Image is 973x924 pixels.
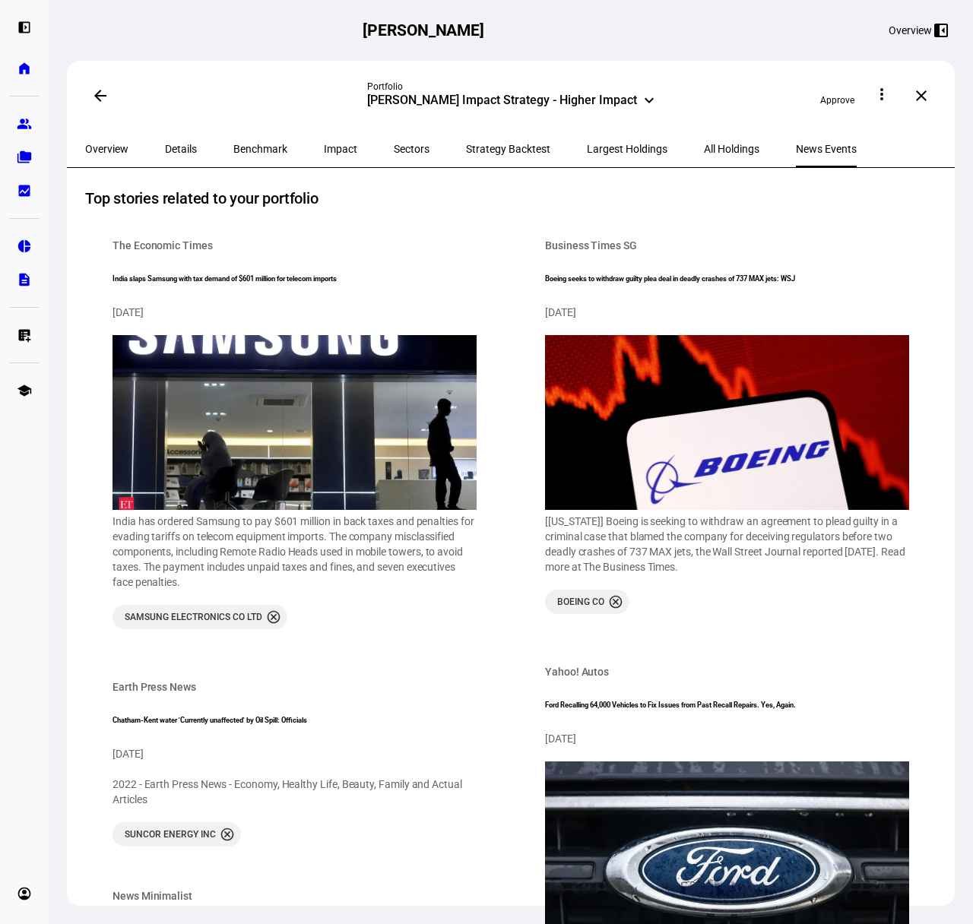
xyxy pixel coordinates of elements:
[367,93,637,111] div: [PERSON_NAME] Impact Strategy - Higher Impact
[113,679,196,695] div: Earth Press News
[640,91,658,109] mat-icon: keyboard_arrow_down
[125,828,216,840] span: SUNCOR ENERGY INC
[796,144,857,154] span: News Events
[113,238,213,253] div: The Economic Times
[113,711,477,729] h6: Chatham-Kent water 'Currently unaffected' by Oil Spill: Officials
[932,21,950,40] mat-icon: left_panel_close
[9,53,40,84] a: home
[266,609,281,625] mat-icon: cancel
[113,335,477,510] img: articleshow.jpg
[545,514,909,574] section: [[US_STATE]] Boeing is seeking to withdraw an agreement to plead guilty in a criminal case that b...
[545,731,909,746] div: [DATE]
[557,596,604,608] span: BOEING CO
[545,664,609,679] div: Yahoo! Autos
[394,144,429,154] span: Sectors
[17,61,32,76] eth-mat-symbol: home
[545,305,909,320] div: [DATE]
[17,383,32,398] eth-mat-symbol: school
[9,142,40,172] a: folder_copy
[820,95,854,106] span: Approve
[587,144,667,154] span: Largest Holdings
[17,20,32,35] eth-mat-symbol: left_panel_open
[125,611,262,623] span: SAMSUNG ELECTRONICS CO LTD
[165,144,197,154] span: Details
[113,746,477,761] div: [DATE]
[363,21,484,40] h2: [PERSON_NAME]
[608,594,623,609] mat-icon: cancel
[876,18,961,43] button: Overview
[113,514,477,590] section: India has ordered Samsung to pay $601 million in back taxes and penalties for evading tariffs on ...
[9,176,40,206] a: bid_landscape
[85,144,128,154] span: Overview
[113,777,477,807] section: 2022 - Earth Press News - Economy, Healthy Life, Beauty, Family and Actual Articles
[9,231,40,261] a: pie_chart
[367,81,655,93] div: Portfolio
[9,109,40,139] a: group
[17,239,32,254] eth-mat-symbol: pie_chart
[324,144,357,154] span: Impact
[113,305,477,320] div: [DATE]
[220,827,235,842] mat-icon: cancel
[912,87,930,105] mat-icon: close
[113,888,192,903] div: News Minimalist
[17,886,32,901] eth-mat-symbol: account_circle
[91,87,109,105] mat-icon: arrow_back
[17,150,32,165] eth-mat-symbol: folder_copy
[545,696,909,714] h6: Ford Recalling 64,000 Vehicles to Fix Issues from Past Recall Repairs. Yes, Again.
[233,144,287,154] span: Benchmark
[17,272,32,287] eth-mat-symbol: description
[113,270,477,288] h6: India slaps Samsung with tax demand of $601 million for telecom imports
[873,85,891,103] mat-icon: more_vert
[17,183,32,198] eth-mat-symbol: bid_landscape
[545,335,909,510] img: 1f5a7d74c514f034fe185c2e31616d95de7fa312c75eb88ca4a9d41efb1a6641
[17,328,32,343] eth-mat-symbol: list_alt_add
[85,186,319,210] span: Top stories related to your portfolio
[808,88,867,112] button: Approve
[545,238,637,253] div: Business Times SG
[704,144,759,154] span: All Holdings
[889,24,932,36] div: Overview
[466,144,550,154] span: Strategy Backtest
[545,270,909,288] h6: Boeing seeks to withdraw guilty plea deal in deadly crashes of 737 MAX jets: WSJ
[9,264,40,295] a: description
[17,116,32,131] eth-mat-symbol: group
